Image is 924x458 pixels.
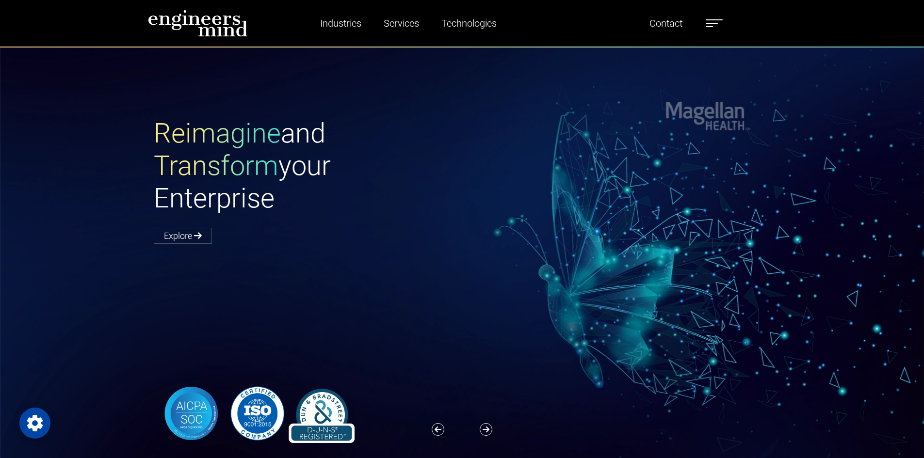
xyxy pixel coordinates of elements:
[154,150,278,182] span: Transform
[154,117,462,215] h1: and your Enterprise
[646,12,686,34] a: Contact
[316,12,365,34] a: Industries
[438,12,501,34] a: Technologies
[148,10,248,37] img: logo
[154,117,281,149] span: Reimagine
[154,228,212,244] a: Explore
[380,12,423,34] a: Services
[154,384,360,443] img: banner-logo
